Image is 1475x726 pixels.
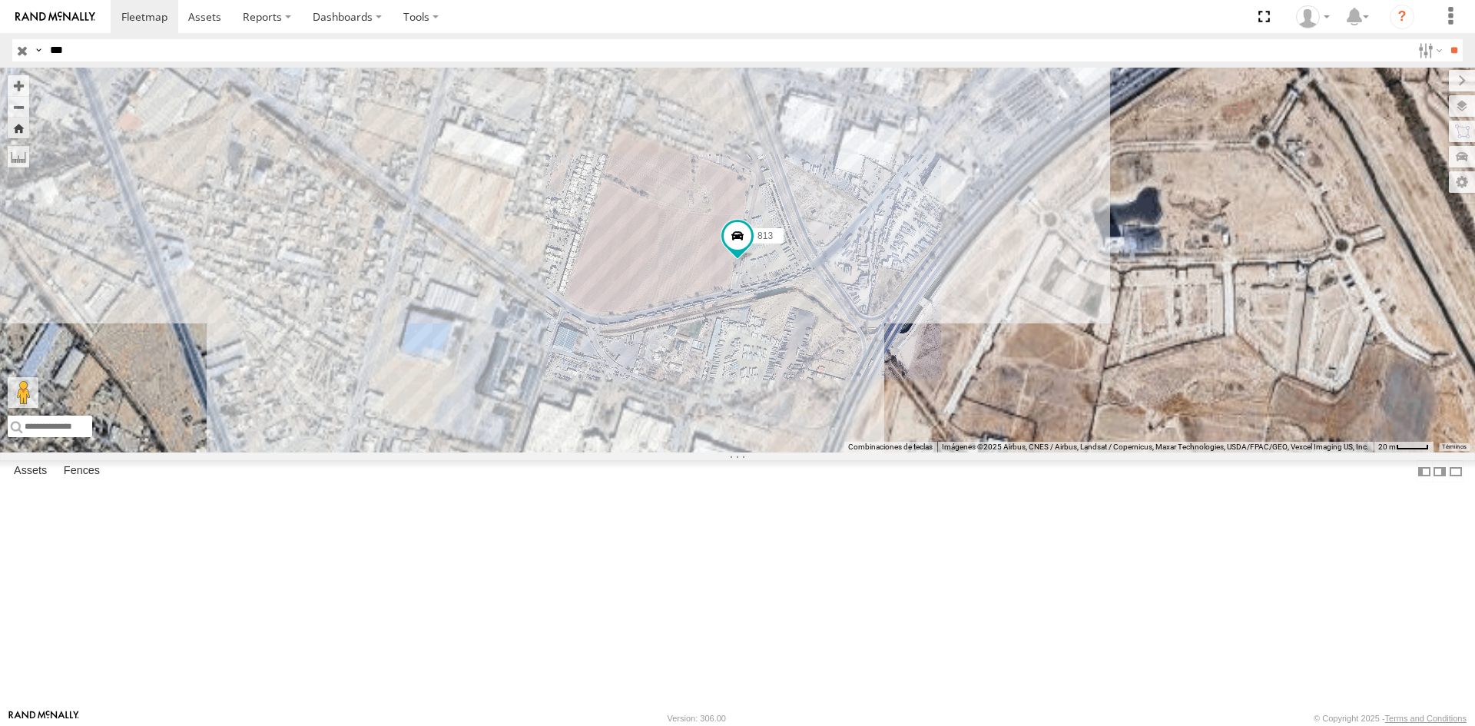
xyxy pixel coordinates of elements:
button: Zoom in [8,75,29,96]
a: Terms and Conditions [1385,714,1467,723]
label: Search Query [32,39,45,61]
span: 813 [757,230,773,241]
label: Fences [56,461,108,482]
div: Jose Velazquez [1291,5,1335,28]
label: Dock Summary Table to the Left [1417,460,1432,482]
button: Combinaciones de teclas [848,442,933,453]
button: Escala del mapa: 20 m por 39 píxeles [1374,442,1434,453]
label: Hide Summary Table [1448,460,1463,482]
label: Search Filter Options [1412,39,1445,61]
img: rand-logo.svg [15,12,95,22]
a: Visit our Website [8,711,79,726]
a: Términos (se abre en una nueva pestaña) [1442,444,1467,450]
span: 20 m [1378,443,1396,451]
i: ? [1390,5,1414,29]
button: Arrastra al hombrecito al mapa para abrir Street View [8,377,38,408]
label: Map Settings [1449,171,1475,193]
div: © Copyright 2025 - [1314,714,1467,723]
button: Zoom out [8,96,29,118]
button: Zoom Home [8,118,29,138]
label: Assets [6,461,55,482]
label: Measure [8,146,29,167]
span: Imágenes ©2025 Airbus, CNES / Airbus, Landsat / Copernicus, Maxar Technologies, USDA/FPAC/GEO, Ve... [942,443,1369,451]
div: Version: 306.00 [668,714,726,723]
label: Dock Summary Table to the Right [1432,460,1447,482]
